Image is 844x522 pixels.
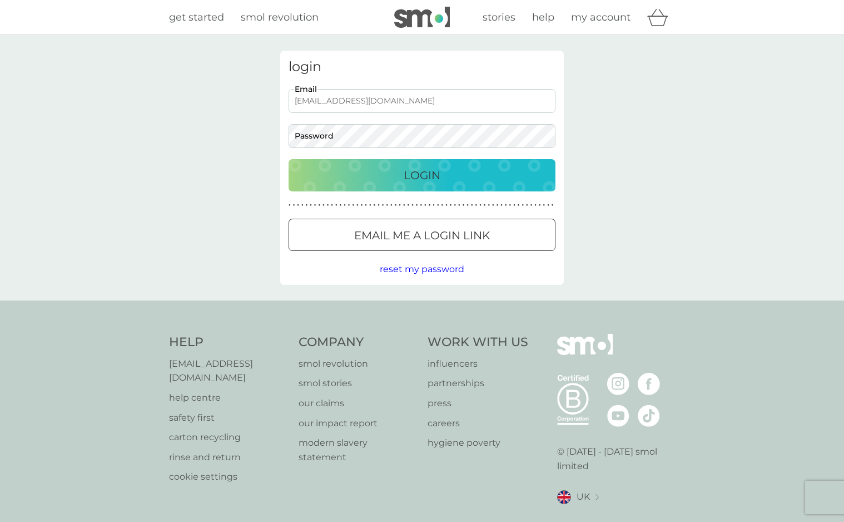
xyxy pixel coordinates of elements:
p: ● [552,203,554,208]
a: carton recycling [169,430,287,445]
p: ● [365,203,367,208]
p: ● [445,203,448,208]
p: ● [344,203,346,208]
button: Login [289,159,555,191]
p: ● [352,203,354,208]
a: smol stories [299,376,417,391]
p: ● [374,203,376,208]
h4: Work With Us [428,334,528,351]
p: ● [306,203,308,208]
a: cookie settings [169,470,287,484]
a: modern slavery statement [299,436,417,464]
p: ● [437,203,439,208]
img: visit the smol Facebook page [638,373,660,395]
p: ● [424,203,426,208]
p: ● [416,203,418,208]
p: ● [289,203,291,208]
img: select a new location [595,494,599,500]
img: visit the smol Tiktok page [638,405,660,427]
p: ● [488,203,490,208]
p: ● [475,203,478,208]
p: ● [327,203,329,208]
span: help [532,11,554,23]
p: ● [471,203,473,208]
p: ● [335,203,337,208]
p: ● [293,203,295,208]
a: [EMAIL_ADDRESS][DOMAIN_NAME] [169,357,287,385]
a: hygiene poverty [428,436,528,450]
p: ● [382,203,384,208]
a: influencers [428,357,528,371]
a: get started [169,9,224,26]
p: ● [318,203,320,208]
a: safety first [169,411,287,425]
p: ● [513,203,515,208]
span: my account [571,11,630,23]
a: our impact report [299,416,417,431]
p: ● [378,203,380,208]
img: visit the smol Instagram page [607,373,629,395]
span: reset my password [380,264,464,274]
p: ● [479,203,481,208]
div: basket [647,6,675,28]
img: UK flag [557,490,571,504]
p: ● [297,203,299,208]
p: ● [484,203,486,208]
p: ● [450,203,452,208]
img: visit the smol Youtube page [607,405,629,427]
p: ● [492,203,494,208]
p: ● [463,203,465,208]
h4: Company [299,334,417,351]
p: ● [361,203,363,208]
p: Email me a login link [354,226,490,244]
p: ● [433,203,435,208]
p: ● [310,203,312,208]
p: ● [500,203,503,208]
p: ● [331,203,333,208]
p: ● [314,203,316,208]
p: ● [539,203,541,208]
p: ● [454,203,456,208]
p: ● [395,203,397,208]
a: press [428,396,528,411]
a: partnerships [428,376,528,391]
a: smol revolution [299,357,417,371]
p: ● [466,203,469,208]
a: my account [571,9,630,26]
img: smol [394,7,450,28]
p: ● [547,203,549,208]
p: ● [399,203,401,208]
p: ● [530,203,533,208]
p: ● [441,203,444,208]
p: ● [301,203,304,208]
p: ● [390,203,393,208]
span: UK [577,490,590,504]
p: ● [534,203,537,208]
button: Email me a login link [289,219,555,251]
p: ● [497,203,499,208]
h3: login [289,59,555,75]
p: ● [429,203,431,208]
p: ● [403,203,405,208]
a: help [532,9,554,26]
button: reset my password [380,262,464,277]
p: ● [522,203,524,208]
p: ● [348,203,350,208]
p: ● [386,203,388,208]
p: ● [505,203,507,208]
p: help centre [169,391,287,405]
a: our claims [299,396,417,411]
span: stories [483,11,515,23]
a: smol revolution [241,9,319,26]
p: ● [420,203,422,208]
